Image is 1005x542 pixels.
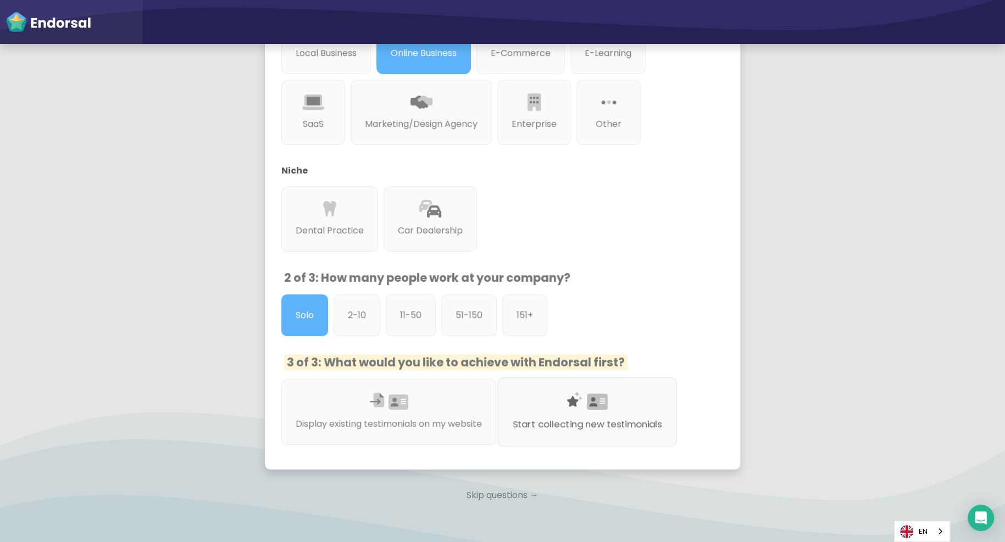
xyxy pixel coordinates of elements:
p: 11-50 [400,309,421,322]
p: Enterprise [512,118,557,131]
img: endorsal-logo-white@2x.png [5,11,91,33]
p: SaaS [296,118,331,131]
a: EN [895,521,950,541]
p: Dental Practice [296,224,364,237]
p: Start collecting new testimonials [513,417,662,431]
p: 151+ [517,309,533,322]
div: Open Intercom Messenger [968,505,994,531]
p: Online Business [391,47,457,60]
aside: Language selected: English [894,521,950,542]
div: Language [894,521,950,542]
p: Other [591,118,626,131]
span: 3 of 3: What would you like to achieve with Endorsal first? [284,354,628,370]
p: 51-150 [456,309,482,322]
p: Skip questions → [265,483,740,507]
p: Niche [281,164,707,177]
p: 2-10 [348,309,366,322]
p: Marketing/Design Agency [365,118,477,131]
span: 2 of 3: How many people work at your company? [284,270,570,286]
p: E-Commerce [491,47,551,60]
p: Solo [296,309,314,322]
p: Car Dealership [398,224,463,237]
p: Local Business [296,47,357,60]
p: E-Learning [585,47,631,60]
p: Display existing testimonials on my website [296,417,482,431]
